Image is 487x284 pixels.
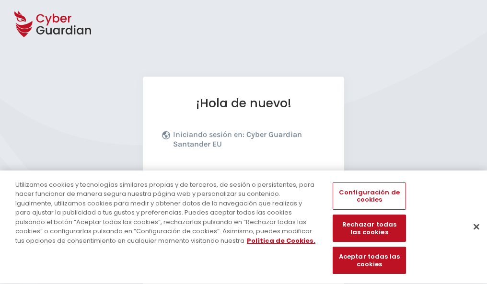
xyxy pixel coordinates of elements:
p: Iniciando sesión en: [173,130,323,154]
b: Cyber Guardian Santander EU [173,130,302,148]
button: Configuración de cookies, Abre el cuadro de diálogo del centro de preferencias. [333,182,406,210]
button: Rechazar todas las cookies [333,215,406,242]
div: Utilizamos cookies y tecnologías similares propias y de terceros, de sesión o persistentes, para ... [15,180,318,246]
button: Cerrar [466,216,487,237]
button: Aceptar todas las cookies [333,247,406,274]
a: Más información sobre su privacidad, se abre en una nueva pestaña [247,236,315,245]
h1: ¡Hola de nuevo! [162,96,325,111]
